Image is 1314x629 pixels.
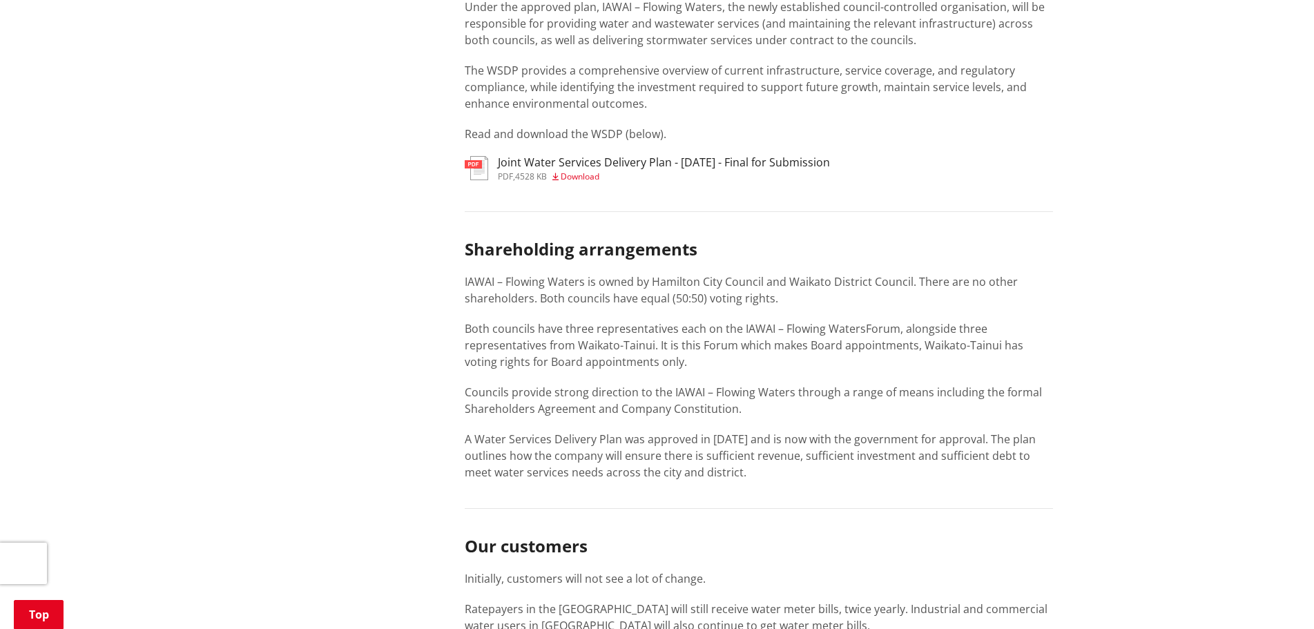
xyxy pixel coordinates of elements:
[14,600,64,629] a: Top
[465,431,1053,481] p: A Water Services Delivery Plan was approved in [DATE] and is now with the government for approval...
[465,238,697,260] strong: Shareholding arrangements
[515,171,547,182] span: 4528 KB
[561,171,599,182] span: Download
[465,126,1053,142] p: Read and download the WSDP (below).
[465,62,1053,112] p: The WSDP provides a comprehensive overview of current infrastructure, service coverage, and regul...
[465,384,1053,417] p: Councils provide strong direction to the IAWAI – Flowing Waters through a range of means includin...
[498,173,830,181] div: ,
[465,570,1053,587] p: Initially, customers will not see a lot of change.
[465,321,1023,369] span: Forum, alongside three representatives from Waikato-Tainui. It is this Forum which makes Board ap...
[465,534,588,557] strong: Our customers
[465,320,1053,370] p: Both councils have three representatives each on the IAWAI – Flowing Waters
[465,156,488,180] img: document-pdf.svg
[498,156,830,169] h3: Joint Water Services Delivery Plan - [DATE] - Final for Submission
[498,171,513,182] span: pdf
[465,273,1053,307] p: IAWAI – Flowing Waters is owned by Hamilton City Council and Waikato District Council. There are ...
[1250,571,1300,621] iframe: Messenger Launcher
[465,156,830,181] a: Joint Water Services Delivery Plan - [DATE] - Final for Submission pdf,4528 KB Download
